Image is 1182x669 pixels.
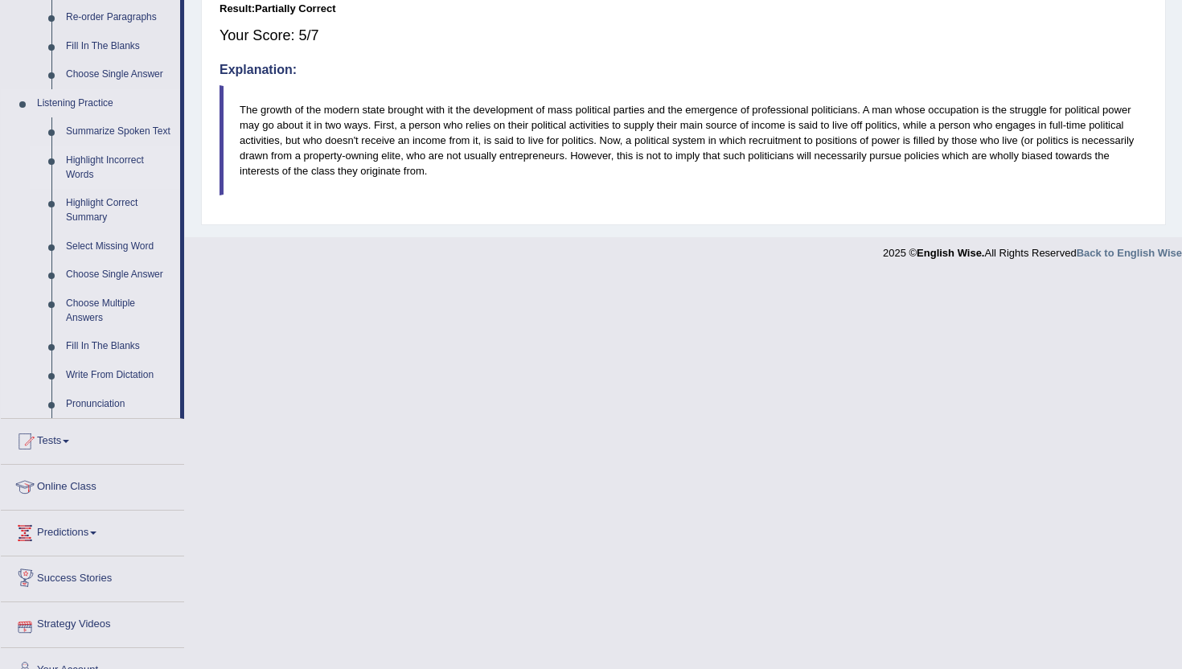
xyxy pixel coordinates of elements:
[883,237,1182,261] div: 2025 © All Rights Reserved
[59,261,180,289] a: Choose Single Answer
[220,1,1147,16] div: Result:
[1,556,184,597] a: Success Stories
[59,146,180,189] a: Highlight Incorrect Words
[1,419,184,459] a: Tests
[59,60,180,89] a: Choose Single Answer
[59,232,180,261] a: Select Missing Word
[1,511,184,551] a: Predictions
[59,117,180,146] a: Summarize Spoken Text
[220,63,1147,77] h4: Explanation:
[1077,247,1182,259] a: Back to English Wise
[917,247,984,259] strong: English Wise.
[59,32,180,61] a: Fill In The Blanks
[1,602,184,642] a: Strategy Videos
[59,289,180,332] a: Choose Multiple Answers
[59,390,180,419] a: Pronunciation
[59,3,180,32] a: Re-order Paragraphs
[1,465,184,505] a: Online Class
[59,189,180,232] a: Highlight Correct Summary
[59,361,180,390] a: Write From Dictation
[59,332,180,361] a: Fill In The Blanks
[220,16,1147,55] div: Your Score: 5/7
[240,102,1147,179] p: The growth of the modern state brought with it the development of mass political parties and the ...
[30,89,180,118] a: Listening Practice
